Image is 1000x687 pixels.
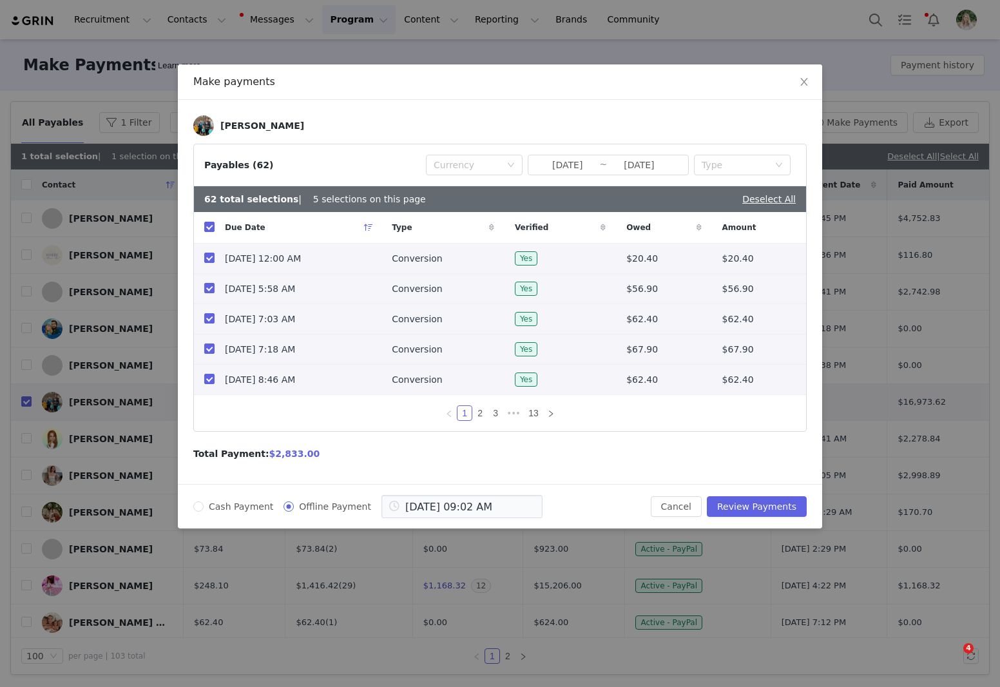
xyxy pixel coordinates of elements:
[204,193,426,206] div: | 5 selections on this page
[488,405,503,421] li: 3
[472,405,488,421] li: 2
[392,373,443,387] span: Conversion
[702,159,769,171] div: Type
[294,501,376,512] span: Offline Payment
[204,159,273,172] div: Payables (62)
[220,121,304,131] div: [PERSON_NAME]
[193,115,214,136] img: a7e68c7e-4ca9-44a1-ae73-b237bac3fe00.jpg
[626,373,658,387] span: $62.40
[381,495,543,518] input: Select payment date
[626,282,658,296] span: $56.90
[722,222,756,233] span: Amount
[515,373,537,387] span: Yes
[269,449,320,459] span: $2,833.00
[515,312,537,326] span: Yes
[225,313,295,326] span: [DATE] 7:03 AM
[503,405,524,421] span: •••
[488,406,503,420] a: 3
[626,252,658,266] span: $20.40
[524,406,543,420] a: 13
[445,410,453,418] i: icon: left
[434,159,501,171] div: Currency
[225,282,295,296] span: [DATE] 5:58 AM
[225,373,295,387] span: [DATE] 8:46 AM
[963,643,974,653] span: 4
[707,496,807,517] button: Review Payments
[607,158,671,172] input: End date
[626,222,651,233] span: Owed
[547,410,555,418] i: icon: right
[722,282,754,296] span: $56.90
[193,75,807,89] div: Make payments
[204,501,278,512] span: Cash Payment
[392,313,443,326] span: Conversion
[775,161,783,170] i: icon: down
[225,343,295,356] span: [DATE] 7:18 AM
[503,405,524,421] li: Next 3 Pages
[722,343,754,356] span: $67.90
[515,251,537,266] span: Yes
[457,405,472,421] li: 1
[524,405,543,421] li: 13
[626,343,658,356] span: $67.90
[225,252,301,266] span: [DATE] 12:00 AM
[937,643,968,674] iframe: Intercom live chat
[457,406,472,420] a: 1
[651,496,702,517] button: Cancel
[392,222,412,233] span: Type
[507,161,515,170] i: icon: down
[786,64,822,101] button: Close
[473,406,487,420] a: 2
[742,194,796,204] a: Deselect All
[722,252,754,266] span: $20.40
[515,342,537,356] span: Yes
[392,282,443,296] span: Conversion
[392,252,443,266] span: Conversion
[722,373,754,387] span: $62.40
[225,222,265,233] span: Due Date
[515,282,537,296] span: Yes
[626,313,658,326] span: $62.40
[722,313,754,326] span: $62.40
[543,405,559,421] li: Next Page
[441,405,457,421] li: Previous Page
[799,77,809,87] i: icon: close
[515,222,548,233] span: Verified
[535,158,599,172] input: Start date
[193,447,269,461] span: Total Payment:
[392,343,443,356] span: Conversion
[204,194,298,204] b: 62 total selections
[193,115,304,136] a: [PERSON_NAME]
[193,144,807,432] article: Payables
